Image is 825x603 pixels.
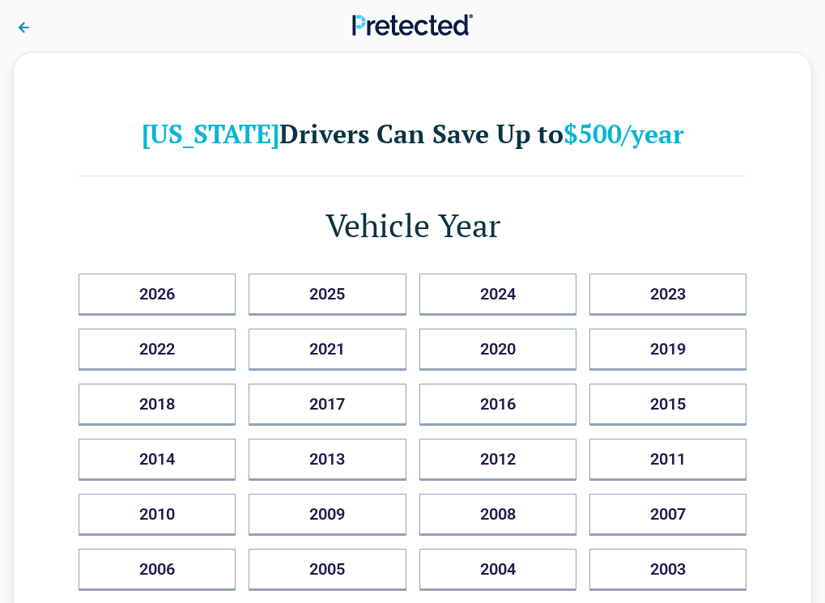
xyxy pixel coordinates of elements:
button: 2012 [419,439,576,481]
button: 2021 [249,329,406,371]
h2: Drivers Can Save Up to [79,117,746,150]
button: 2024 [419,274,576,316]
button: 2020 [419,329,576,371]
button: 2011 [589,439,746,481]
button: 2022 [79,329,236,371]
button: 2015 [589,384,746,426]
button: 2006 [79,549,236,591]
button: 2023 [589,274,746,316]
h1: Vehicle Year [79,202,746,248]
button: 2008 [419,494,576,536]
b: [US_STATE] [142,117,279,151]
button: 2019 [589,329,746,371]
button: 2018 [79,384,236,426]
button: 2004 [419,549,576,591]
b: $500/year [563,117,684,151]
button: 2003 [589,549,746,591]
button: 2025 [249,274,406,316]
button: 2007 [589,494,746,536]
button: 2009 [249,494,406,536]
button: 2010 [79,494,236,536]
button: 2005 [249,549,406,591]
button: 2026 [79,274,236,316]
button: 2013 [249,439,406,481]
button: 2017 [249,384,406,426]
button: 2014 [79,439,236,481]
button: 2016 [419,384,576,426]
